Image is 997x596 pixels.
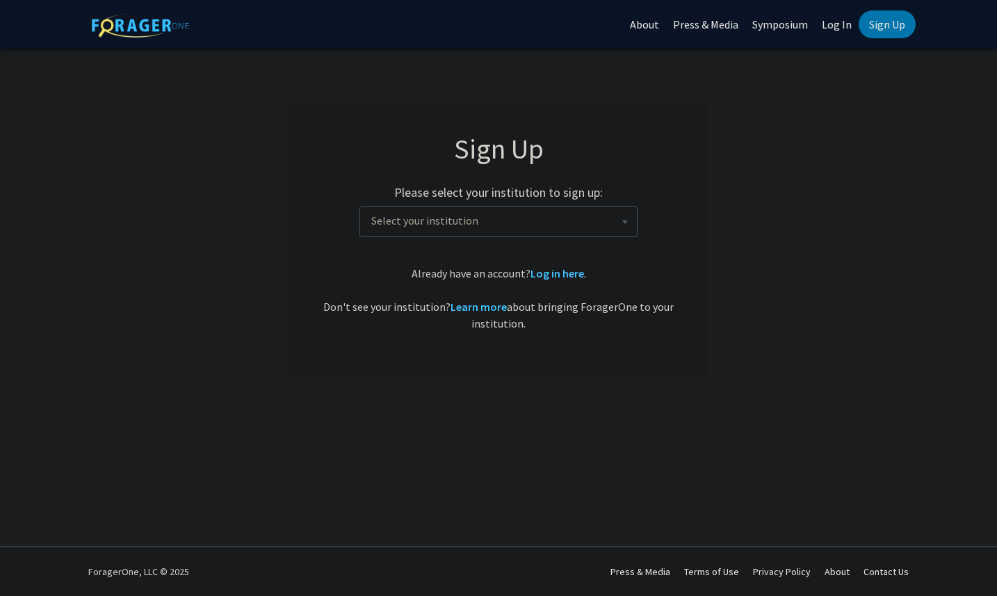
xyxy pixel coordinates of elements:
[451,300,507,314] a: Learn more about bringing ForagerOne to your institution
[359,206,638,237] span: Select your institution
[88,547,189,596] div: ForagerOne, LLC © 2025
[864,565,909,578] a: Contact Us
[366,207,637,235] span: Select your institution
[394,185,603,200] h2: Please select your institution to sign up:
[825,565,850,578] a: About
[859,10,916,38] a: Sign Up
[610,565,670,578] a: Press & Media
[684,565,739,578] a: Terms of Use
[318,265,679,332] div: Already have an account? . Don't see your institution? about bringing ForagerOne to your institut...
[371,214,478,227] span: Select your institution
[92,13,189,38] img: ForagerOne Logo
[530,266,584,280] a: Log in here
[318,132,679,166] h1: Sign Up
[753,565,811,578] a: Privacy Policy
